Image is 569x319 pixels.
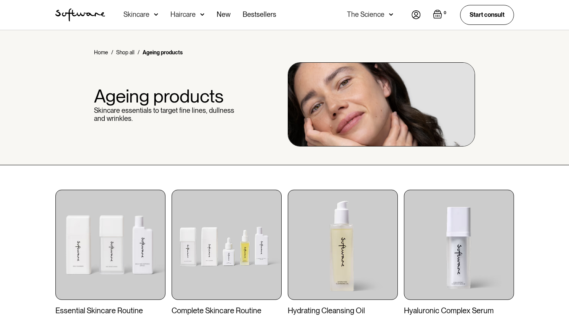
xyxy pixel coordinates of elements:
[138,49,139,56] div: /
[55,306,165,315] div: Essential Skincare Routine
[288,306,398,315] div: Hydrating Cleansing Oil
[200,11,204,18] img: arrow down
[170,11,196,18] div: Haircare
[94,86,243,106] h1: Ageing products
[154,11,158,18] img: arrow down
[442,10,448,16] div: 0
[116,49,135,56] a: Shop all
[143,49,183,56] div: Ageing products
[94,49,108,56] a: Home
[460,5,514,24] a: Start consult
[55,8,105,21] img: Software Logo
[123,11,149,18] div: Skincare
[172,306,282,315] div: Complete Skincare Routine
[55,8,105,21] a: home
[347,11,384,18] div: The Science
[111,49,113,56] div: /
[389,11,393,18] img: arrow down
[94,106,243,123] p: Skincare essentials to target fine lines, dullness and wrinkles.
[404,306,514,315] div: Hyaluronic Complex Serum
[433,10,448,20] a: Open cart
